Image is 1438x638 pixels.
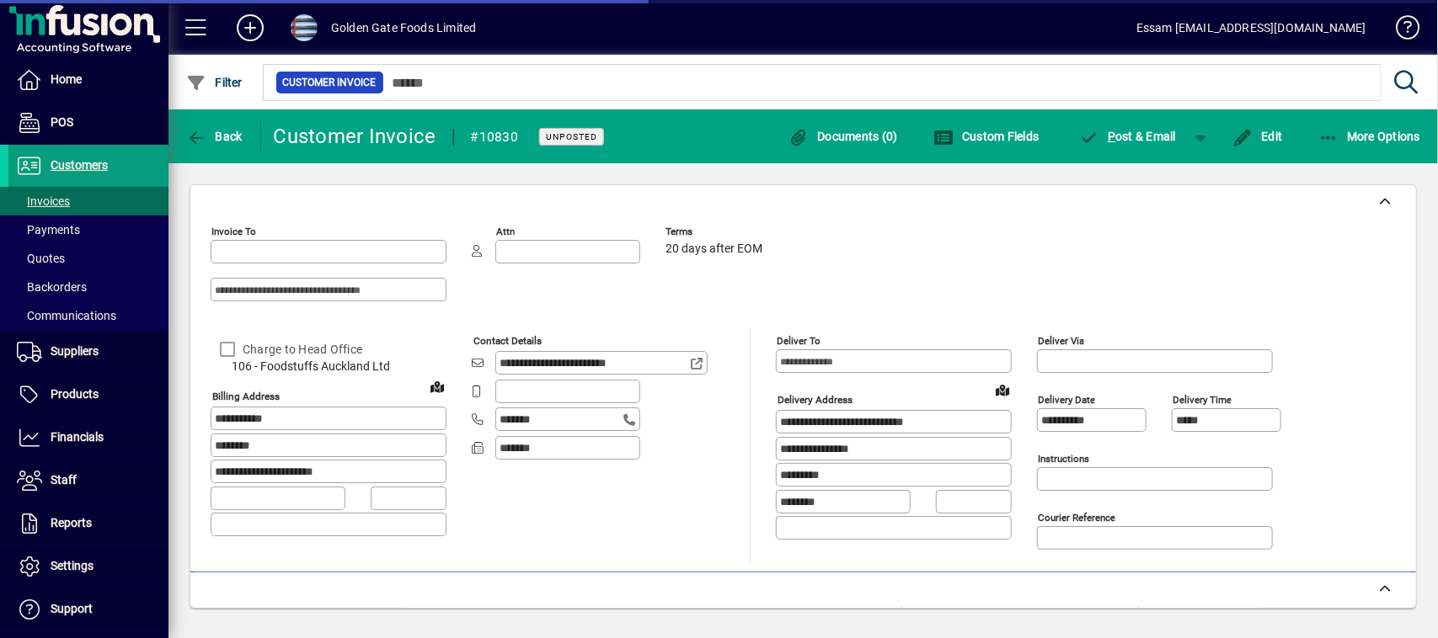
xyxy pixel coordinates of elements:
[666,226,767,237] span: Terms
[1228,121,1287,152] button: Edit
[51,115,73,129] span: POS
[424,373,451,400] a: View on map
[51,72,82,86] span: Home
[784,121,902,152] button: Documents (0)
[168,121,261,152] app-page-header-button: Back
[51,158,108,172] span: Customers
[8,215,168,244] a: Payments
[8,417,168,459] a: Financials
[17,309,116,322] span: Communications
[777,335,821,347] mat-label: Deliver To
[8,545,168,587] a: Settings
[8,374,168,416] a: Products
[223,13,277,43] button: Add
[182,67,247,98] button: Filter
[8,460,168,502] a: Staff
[8,588,168,630] a: Support
[8,102,168,144] a: POS
[1173,394,1232,406] mat-label: Delivery time
[51,473,77,486] span: Staff
[51,602,93,615] span: Support
[186,76,243,89] span: Filter
[51,344,99,358] span: Suppliers
[51,559,94,572] span: Settings
[1108,130,1115,143] span: P
[8,59,168,101] a: Home
[8,244,168,273] a: Quotes
[1136,14,1366,41] div: Essam [EMAIL_ADDRESS][DOMAIN_NAME]
[17,194,70,208] span: Invoices
[331,14,476,41] div: Golden Gate Foods Limited
[1232,130,1283,143] span: Edit
[989,376,1016,403] a: View on map
[17,252,65,265] span: Quotes
[1038,335,1084,347] mat-label: Deliver via
[929,121,1044,152] button: Custom Fields
[8,331,168,373] a: Suppliers
[1314,121,1425,152] button: More Options
[933,130,1040,143] span: Custom Fields
[1038,394,1095,406] mat-label: Delivery date
[182,121,247,152] button: Back
[211,358,446,375] span: 106 - Foodstuffs Auckland Ltd
[211,226,256,237] mat-label: Invoice To
[1071,121,1185,152] button: Post & Email
[666,242,762,256] span: 20 days after EOM
[51,516,92,529] span: Reports
[8,502,168,545] a: Reports
[51,387,99,401] span: Products
[471,124,519,151] div: #10830
[1038,512,1115,524] mat-label: Courier Reference
[1079,130,1177,143] span: ost & Email
[17,223,80,237] span: Payments
[274,123,436,150] div: Customer Invoice
[186,130,243,143] span: Back
[8,273,168,301] a: Backorders
[1038,453,1089,465] mat-label: Instructions
[51,430,104,444] span: Financials
[8,187,168,215] a: Invoices
[17,280,87,294] span: Backorders
[1318,130,1421,143] span: More Options
[496,226,515,237] mat-label: Attn
[277,13,331,43] button: Profile
[788,130,898,143] span: Documents (0)
[546,131,597,142] span: Unposted
[1383,3,1417,58] a: Knowledge Base
[8,301,168,330] a: Communications
[283,74,377,91] span: Customer Invoice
